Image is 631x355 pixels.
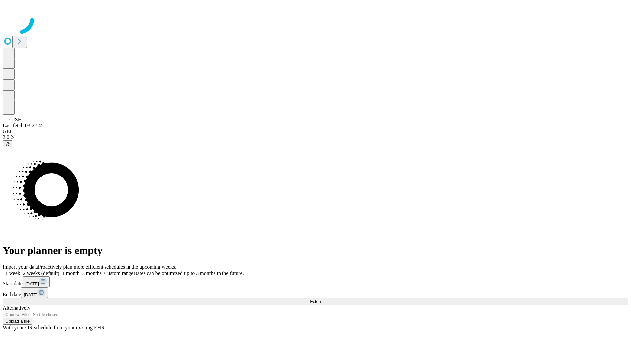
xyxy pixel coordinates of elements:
[38,264,176,270] span: Proactively plan more efficient schedules in the upcoming weeks.
[3,305,30,311] span: Alternatively
[5,141,10,146] span: @
[25,281,39,286] span: [DATE]
[104,271,133,276] span: Custom range
[3,245,628,257] h1: Your planner is empty
[23,276,50,287] button: [DATE]
[23,271,59,276] span: 2 weeks (default)
[3,325,105,330] span: With your OR schedule from your existing EHR
[3,140,12,147] button: @
[82,271,102,276] span: 3 months
[3,123,44,128] span: Last fetch: 03:22:45
[3,318,32,325] button: Upload a file
[24,292,37,297] span: [DATE]
[3,298,628,305] button: Fetch
[3,264,38,270] span: Import your data
[9,117,22,122] span: GJSH
[3,276,628,287] div: Start date
[21,287,48,298] button: [DATE]
[3,129,628,134] div: GEI
[133,271,244,276] span: Dates can be optimized up to 3 months in the future.
[3,134,628,140] div: 2.0.241
[5,271,20,276] span: 1 week
[310,299,321,304] span: Fetch
[3,287,628,298] div: End date
[62,271,80,276] span: 1 month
